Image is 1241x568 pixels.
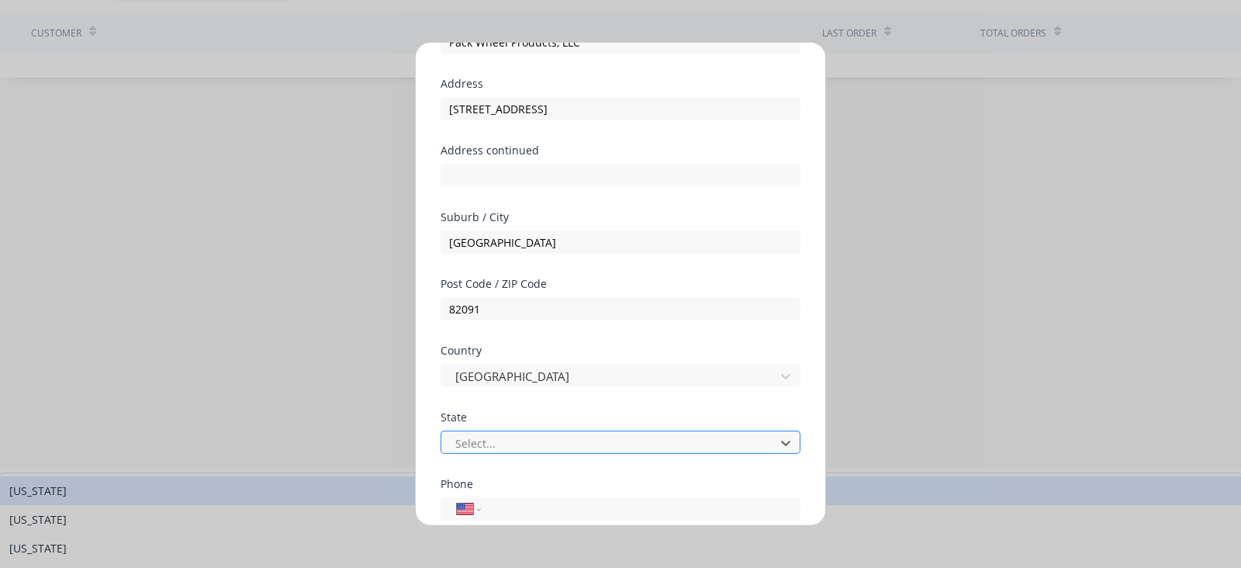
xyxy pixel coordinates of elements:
[441,78,800,89] div: Address
[441,145,800,156] div: Address continued
[441,412,800,423] div: State
[441,212,800,223] div: Suburb / City
[441,345,800,356] div: Country
[441,279,800,289] div: Post Code / ZIP Code
[441,479,800,490] div: Phone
